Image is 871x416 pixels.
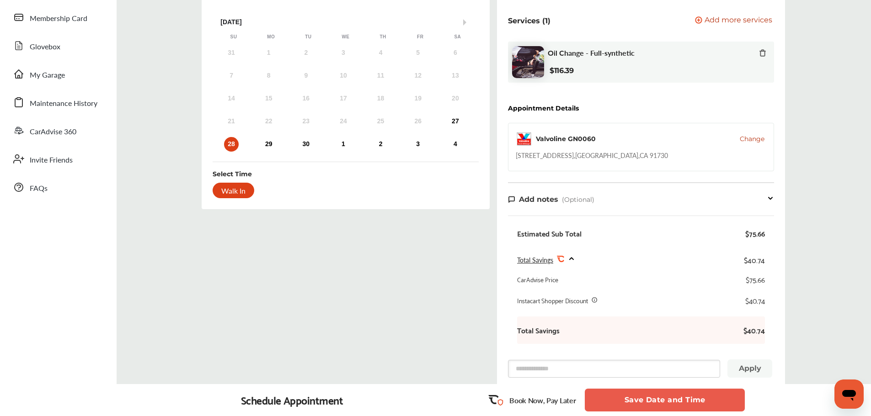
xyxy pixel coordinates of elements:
div: Select Time [213,169,252,179]
div: Estimated Sub Total [517,229,582,238]
div: Not available Monday, September 22nd, 2025 [262,114,276,129]
img: logo-valvoline.png [516,131,532,147]
b: $40.74 [737,326,765,335]
span: Add notes [519,195,558,204]
div: month 2025-09 [213,44,474,153]
div: Not available Friday, September 12th, 2025 [411,68,425,83]
div: Not available Saturday, September 20th, 2025 [448,91,463,106]
div: Not available Tuesday, September 9th, 2025 [299,68,313,83]
a: Add more services [695,16,774,25]
img: oil-change-thumb.jpg [512,46,544,78]
div: Not available Sunday, September 7th, 2025 [224,68,239,83]
div: Not available Thursday, September 25th, 2025 [374,114,388,129]
div: Not available Thursday, September 4th, 2025 [374,46,388,60]
a: Maintenance History [8,90,107,114]
div: Valvoline GN0060 [536,134,596,143]
div: $40.74 [745,296,765,305]
div: We [341,34,350,40]
div: Mo [267,34,276,40]
button: Save Date and Time [585,389,745,411]
div: Not available Friday, September 5th, 2025 [411,46,425,60]
div: $75.66 [745,229,765,238]
img: note-icon.db9493fa.svg [508,195,515,203]
div: Tu [304,34,313,40]
button: Change [740,134,764,143]
span: Add more services [705,16,772,25]
div: Not available Tuesday, September 23rd, 2025 [299,114,313,129]
div: Not available Saturday, September 13th, 2025 [448,68,463,83]
button: Add more services [695,16,772,25]
b: $116.39 [550,66,574,75]
a: Membership Card [8,5,107,29]
div: Su [229,34,238,40]
span: Invite Friends [30,154,73,166]
span: Glovebox [30,41,60,53]
div: Not available Wednesday, September 17th, 2025 [336,91,351,106]
div: Instacart Shopper Discount [517,296,588,305]
button: Apply [727,359,772,378]
div: Sa [453,34,462,40]
a: Glovebox [8,34,107,58]
a: My Garage [8,62,107,86]
div: Choose Tuesday, September 30th, 2025 [299,137,313,152]
span: (Optional) [562,195,594,204]
div: Fr [416,34,425,40]
span: CarAdvise 360 [30,126,76,138]
div: Not available Monday, September 15th, 2025 [262,91,276,106]
div: Not available Tuesday, September 2nd, 2025 [299,46,313,60]
div: Not available Thursday, September 18th, 2025 [374,91,388,106]
div: Not available Wednesday, September 24th, 2025 [336,114,351,129]
b: Total Savings [517,326,560,335]
div: Not available Monday, September 8th, 2025 [262,68,276,83]
div: [STREET_ADDRESS] , [GEOGRAPHIC_DATA] , CA 91730 [516,151,668,160]
div: Choose Monday, September 29th, 2025 [262,137,276,152]
div: Not available Saturday, September 6th, 2025 [448,46,463,60]
p: Book Now, Pay Later [509,395,576,405]
span: Total Savings [517,255,553,264]
div: Not available Wednesday, September 3rd, 2025 [336,46,351,60]
div: Choose Wednesday, October 1st, 2025 [336,137,351,152]
a: Invite Friends [8,147,107,171]
div: [DATE] [215,18,476,26]
button: Next Month [463,19,470,26]
p: Services (1) [508,16,550,25]
div: Choose Saturday, October 4th, 2025 [448,137,463,152]
div: Not available Monday, September 1st, 2025 [262,46,276,60]
div: Choose Friday, October 3rd, 2025 [411,137,425,152]
div: $40.74 [744,253,765,266]
span: FAQs [30,183,48,195]
span: My Garage [30,69,65,81]
div: Appointment Details [508,105,579,112]
span: Oil Change - Full-synthetic [548,48,635,57]
span: Maintenance History [30,98,97,110]
span: Membership Card [30,13,87,25]
div: Not available Wednesday, September 10th, 2025 [336,68,351,83]
iframe: Button to launch messaging window [834,379,864,409]
div: Not available Tuesday, September 16th, 2025 [299,91,313,106]
div: Not available Sunday, September 21st, 2025 [224,114,239,129]
div: Choose Saturday, September 27th, 2025 [448,114,463,129]
div: Not available Friday, September 26th, 2025 [411,114,425,129]
div: Not available Friday, September 19th, 2025 [411,91,425,106]
a: FAQs [8,175,107,199]
div: Choose Thursday, October 2nd, 2025 [374,137,388,152]
div: Not available Sunday, September 14th, 2025 [224,91,239,106]
div: Th [379,34,388,40]
div: Not available Thursday, September 11th, 2025 [374,68,388,83]
div: CarAdvise Price [517,275,558,284]
div: Not available Sunday, August 31st, 2025 [224,46,239,60]
div: Walk In [213,183,254,198]
div: Schedule Appointment [241,394,343,406]
div: $75.66 [746,275,765,284]
a: CarAdvise 360 [8,119,107,142]
div: Choose Sunday, September 28th, 2025 [224,137,239,152]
